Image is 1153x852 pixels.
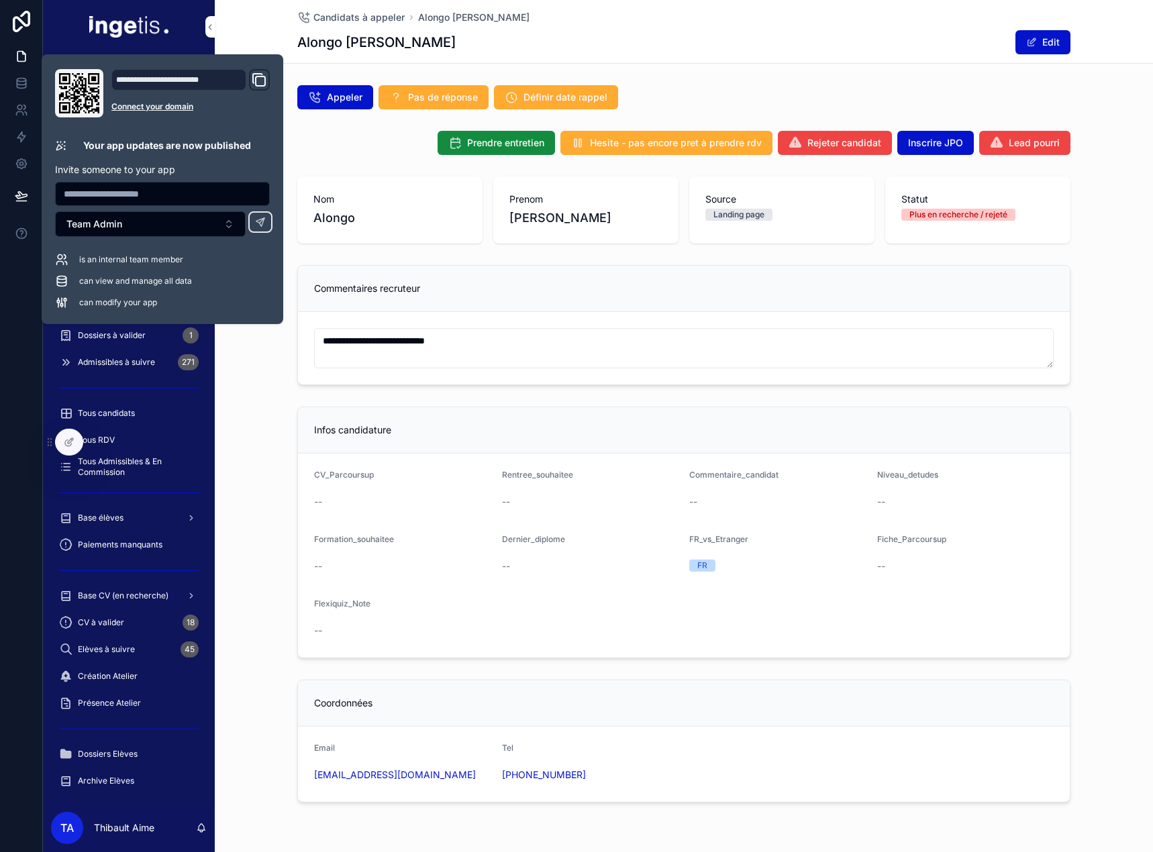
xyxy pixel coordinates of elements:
span: Fiche_Parcoursup [877,534,946,544]
span: Prendre entretien [467,136,544,150]
span: Tous candidats [78,408,135,419]
button: Définir date rappel [494,85,618,109]
div: Domain and Custom Link [111,69,270,117]
button: Edit [1015,30,1070,54]
span: Elèves à suivre [78,644,135,655]
span: Admissibles à suivre [78,357,155,368]
div: Plus en recherche / rejeté [909,209,1007,221]
div: scrollable content [43,78,215,804]
span: Création Atelier [78,671,138,682]
span: Infos candidature [314,424,391,435]
a: Tous RDV [51,428,207,452]
p: Your app updates are now published [83,139,251,152]
button: Inscrire JPO [897,131,974,155]
span: Paiements manquants [78,539,162,550]
span: Prenom [509,193,662,206]
span: Rentree_souhaitee [502,470,573,480]
a: Alongo [PERSON_NAME] [418,11,530,24]
span: Archive Elèves [78,776,134,786]
div: 1 [183,327,199,343]
span: Tel [502,743,513,753]
span: Team Admin [66,217,122,231]
h1: Alongo [PERSON_NAME] [297,33,456,52]
div: 18 [183,615,199,631]
button: Lead pourri [979,131,1070,155]
span: Flexiquiz_Note [314,598,370,608]
span: Inscrire JPO [908,136,963,150]
span: Base CV (en recherche) [78,590,168,601]
img: App logo [89,16,168,38]
a: Elèves à suivre45 [51,637,207,661]
span: Base élèves [78,513,123,523]
a: Présence Atelier [51,691,207,715]
span: is an internal team member [79,254,183,265]
span: Niveau_detudes [877,470,938,480]
span: Coordonnées [314,697,372,708]
span: can view and manage all data [79,276,192,286]
span: Dernier_diplome [502,534,565,544]
a: Connect your domain [111,101,270,112]
a: Dossiers Elèves [51,742,207,766]
a: CV à valider18 [51,610,207,635]
a: Base CV (en recherche) [51,584,207,608]
span: Email [314,743,335,753]
span: -- [877,495,885,509]
button: Rejeter candidat [778,131,892,155]
span: -- [689,495,697,509]
span: Présence Atelier [78,698,141,708]
a: Tous Admissibles & En Commission [51,455,207,479]
span: Tous RDV [78,435,115,445]
a: Admissibles à suivre271 [51,350,207,374]
span: Nom [313,193,466,206]
a: Paiements manquants [51,533,207,557]
button: Appeler [297,85,373,109]
a: Création Atelier [51,664,207,688]
button: Jump to...CtrlK [51,54,207,78]
span: Candidats à appeler [313,11,405,24]
div: Landing page [713,209,764,221]
span: -- [502,495,510,509]
a: Base élèves [51,506,207,530]
span: -- [314,495,322,509]
a: Tous candidats [51,401,207,425]
a: [PHONE_NUMBER] [502,768,586,782]
span: CV à valider [78,617,124,628]
div: FR [697,560,707,572]
span: Source [705,193,858,206]
span: Appeler [327,91,362,104]
span: Définir date rappel [523,91,607,104]
span: Commentaire_candidat [689,470,779,480]
span: -- [314,560,322,573]
span: Hesite - pas encore pret à prendre rdv [590,136,762,150]
a: Candidats à appeler [297,11,405,24]
a: Archive Elèves [51,769,207,793]
span: [PERSON_NAME] [509,209,662,227]
span: -- [502,560,510,573]
span: Tous Admissibles & En Commission [78,456,193,478]
span: Dossiers à valider [78,330,146,341]
span: FR_vs_Etranger [689,534,748,544]
button: Prendre entretien [438,131,555,155]
a: Dossiers à valider1 [51,323,207,348]
span: CV_Parcoursup [314,470,374,480]
span: Statut [901,193,1054,206]
span: -- [314,624,322,637]
span: TA [60,820,74,836]
span: Pas de réponse [408,91,478,104]
span: Formation_souhaitee [314,534,394,544]
span: Commentaires recruteur [314,282,420,294]
button: Hesite - pas encore pret à prendre rdv [560,131,772,155]
span: -- [877,560,885,573]
p: Thibault Aime [94,821,154,835]
span: Dossiers Elèves [78,749,138,759]
span: Rejeter candidat [807,136,881,150]
div: 45 [181,641,199,657]
a: [EMAIL_ADDRESS][DOMAIN_NAME] [314,768,476,782]
span: can modify your app [79,297,157,308]
button: Pas de réponse [379,85,489,109]
button: Select Button [55,211,246,237]
div: 271 [178,354,199,370]
p: Invite someone to your app [55,163,270,176]
span: Alongo [313,209,466,227]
